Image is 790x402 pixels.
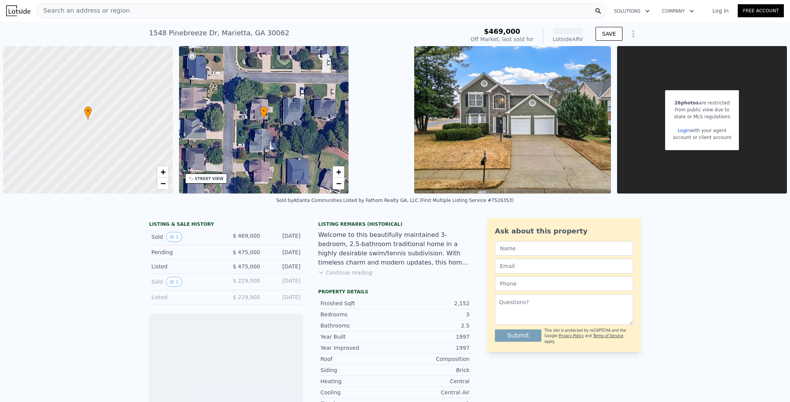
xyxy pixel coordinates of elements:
[266,248,300,256] div: [DATE]
[84,108,92,114] span: •
[495,329,541,342] button: Submit
[84,106,92,120] div: •
[593,334,623,338] a: Terms of Service
[151,277,220,287] div: Sold
[553,35,583,43] div: Lotside ARV
[233,249,260,255] span: $ 475,000
[738,4,784,17] a: Free Account
[320,333,395,341] div: Year Built
[320,322,395,329] div: Bathrooms
[318,289,472,295] div: Property details
[333,178,344,189] a: Zoom out
[151,263,220,270] div: Listed
[266,232,300,242] div: [DATE]
[678,128,690,133] a: Login
[166,277,182,287] button: View historical data
[318,269,372,276] button: Continue reading
[320,299,395,307] div: Finished Sqft
[320,389,395,396] div: Cooling
[260,108,268,114] span: •
[336,167,341,177] span: +
[395,311,470,318] div: 3
[266,277,300,287] div: [DATE]
[6,5,30,16] img: Lotside
[318,230,472,267] div: Welcome to this beautifully maintained 3-bedroom, 2.5-bathroom traditional home in a highly desir...
[276,198,343,203] div: Sold by Atlanta Communities .
[151,248,220,256] div: Pending
[320,344,395,352] div: Year Improved
[395,377,470,385] div: Central
[559,334,584,338] a: Privacy Policy
[673,106,731,113] div: from public view due to
[673,134,731,141] div: account or client account
[495,226,633,237] div: Ask about this property
[318,221,472,227] div: Listing Remarks (Historical)
[37,6,130,15] span: Search an address or region
[395,389,470,396] div: Central Air
[495,241,633,256] input: Name
[233,263,260,270] span: $ 475,000
[320,366,395,374] div: Siding
[544,328,633,344] div: This site is protected by reCAPTCHA and the Google and apply.
[395,299,470,307] div: 2,152
[414,46,611,194] img: Sale: 13631879 Parcel: 17544453
[343,198,514,203] div: Listed by Fathom Realty GA, LLC. (First Multiple Listing Service #7526353)
[395,322,470,329] div: 2.5
[674,100,699,106] span: 26 photos
[673,113,731,120] div: state or MLS regulations
[471,35,534,43] div: Off Market, last sold for
[608,4,656,18] button: Solutions
[395,366,470,374] div: Brick
[166,232,182,242] button: View historical data
[151,232,220,242] div: Sold
[260,106,268,120] div: •
[233,233,260,239] span: $ 469,000
[160,179,165,188] span: −
[320,355,395,363] div: Roof
[596,27,622,41] button: SAVE
[233,278,260,284] span: $ 229,000
[395,344,470,352] div: 1997
[157,178,169,189] a: Zoom out
[233,294,260,300] span: $ 229,900
[656,4,700,18] button: Company
[336,179,341,188] span: −
[320,377,395,385] div: Heating
[333,166,344,178] a: Zoom in
[266,263,300,270] div: [DATE]
[149,221,303,229] div: LISTING & SALE HISTORY
[395,333,470,341] div: 1997
[160,167,165,177] span: +
[484,27,520,35] span: $469,000
[395,355,470,363] div: Composition
[151,293,220,301] div: Listed
[495,276,633,291] input: Phone
[626,26,641,41] button: Show Options
[673,99,731,106] div: are restricted
[495,259,633,273] input: Email
[195,176,224,182] div: STREET VIEW
[320,311,395,318] div: Bedrooms
[690,128,727,133] span: with your agent
[266,293,300,301] div: [DATE]
[703,7,738,15] a: Log In
[157,166,169,178] a: Zoom in
[149,28,289,38] div: 1548 Pinebreeze Dr , Marietta , GA 30062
